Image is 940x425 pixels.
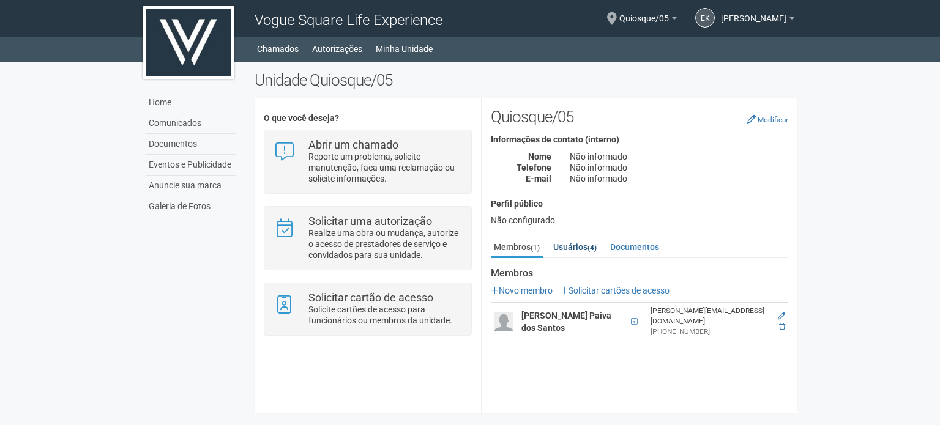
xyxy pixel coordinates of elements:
small: (4) [587,243,597,252]
a: Anuncie sua marca [146,176,236,196]
div: Não informado [561,151,797,162]
strong: [PERSON_NAME] Paiva dos Santos [521,311,611,333]
p: Solicite cartões de acesso para funcionários ou membros da unidade. [308,304,462,326]
strong: Abrir um chamado [308,138,398,151]
a: Galeria de Fotos [146,196,236,216]
a: Usuários(4) [550,238,600,256]
h2: Unidade Quiosque/05 [255,71,797,89]
a: Modificar [747,114,788,124]
a: Chamados [257,40,299,57]
a: Comunicados [146,113,236,134]
a: Membros(1) [491,238,543,258]
p: Realize uma obra ou mudança, autorize o acesso de prestadores de serviço e convidados para sua un... [308,227,462,261]
a: Minha Unidade [376,40,433,57]
a: Editar membro [778,312,785,320]
small: Modificar [758,116,788,124]
h2: Quiosque/05 [491,108,788,126]
a: Autorizações [312,40,362,57]
div: Não configurado [491,215,788,226]
a: Documentos [146,134,236,155]
p: Reporte um problema, solicite manutenção, faça uma reclamação ou solicite informações. [308,151,462,184]
div: [PHONE_NUMBER] [651,327,767,337]
strong: Solicitar cartão de acesso [308,291,433,304]
span: Elizabeth Kathelin Oliveira de Souza [721,2,786,23]
a: Home [146,92,236,113]
img: logo.jpg [143,6,234,79]
small: (1) [531,243,540,252]
a: Solicitar cartões de acesso [561,286,670,295]
span: Vogue Square Life Experience [255,12,442,29]
a: Novo membro [491,286,553,295]
a: [PERSON_NAME] [721,15,794,25]
a: Quiosque/05 [619,15,677,25]
strong: Nome [528,152,551,161]
a: Excluir membro [779,322,785,331]
a: EK [695,8,715,28]
div: [PERSON_NAME][EMAIL_ADDRESS][DOMAIN_NAME] [651,306,767,327]
div: Não informado [561,162,797,173]
strong: Telefone [517,163,551,172]
span: Quiosque/05 [619,2,669,23]
strong: Membros [491,268,788,279]
a: Solicitar cartão de acesso Solicite cartões de acesso para funcionários ou membros da unidade. [274,292,461,326]
a: Abrir um chamado Reporte um problema, solicite manutenção, faça uma reclamação ou solicite inform... [274,139,461,184]
strong: Solicitar uma autorização [308,215,432,227]
h4: O que você deseja? [264,114,471,123]
a: Eventos e Publicidade [146,155,236,176]
img: user.png [494,312,513,331]
a: Solicitar uma autorização Realize uma obra ou mudança, autorize o acesso de prestadores de serviç... [274,216,461,261]
a: Documentos [607,238,662,256]
h4: Informações de contato (interno) [491,135,788,144]
div: Não informado [561,173,797,184]
strong: E-mail [526,174,551,183]
h4: Perfil público [491,199,788,209]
